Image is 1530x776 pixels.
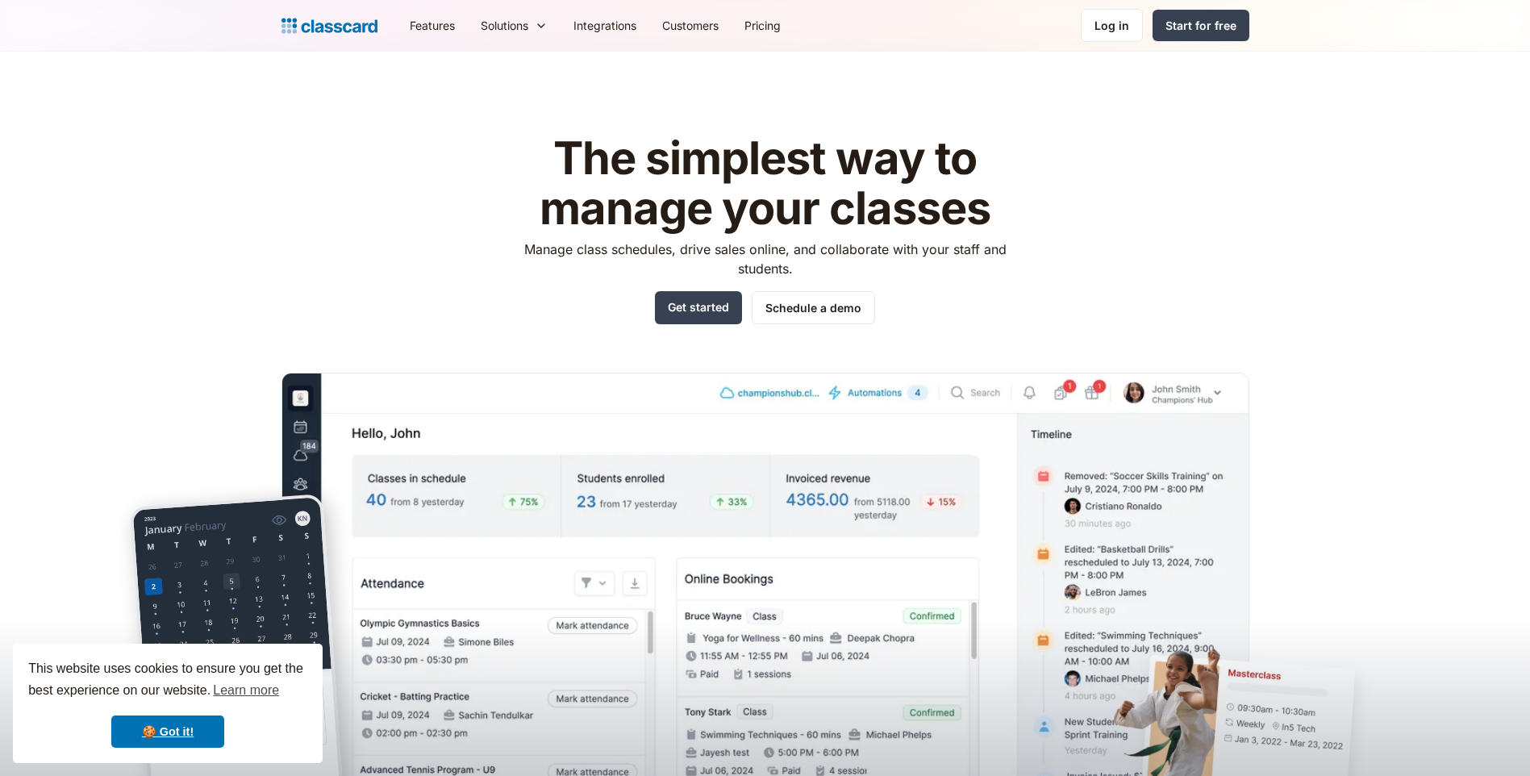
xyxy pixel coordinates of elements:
[752,291,875,324] a: Schedule a demo
[111,716,224,748] a: dismiss cookie message
[1094,17,1129,34] div: Log in
[509,134,1021,233] h1: The simplest way to manage your classes
[1153,10,1249,41] a: Start for free
[468,7,561,44] div: Solutions
[1081,9,1143,42] a: Log in
[481,17,528,34] div: Solutions
[655,291,742,324] a: Get started
[28,659,307,703] span: This website uses cookies to ensure you get the best experience on our website.
[13,644,323,763] div: cookieconsent
[509,240,1021,278] p: Manage class schedules, drive sales online, and collaborate with your staff and students.
[397,7,468,44] a: Features
[561,7,649,44] a: Integrations
[1165,17,1236,34] div: Start for free
[281,15,377,37] a: home
[649,7,732,44] a: Customers
[211,678,281,703] a: learn more about cookies
[732,7,794,44] a: Pricing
